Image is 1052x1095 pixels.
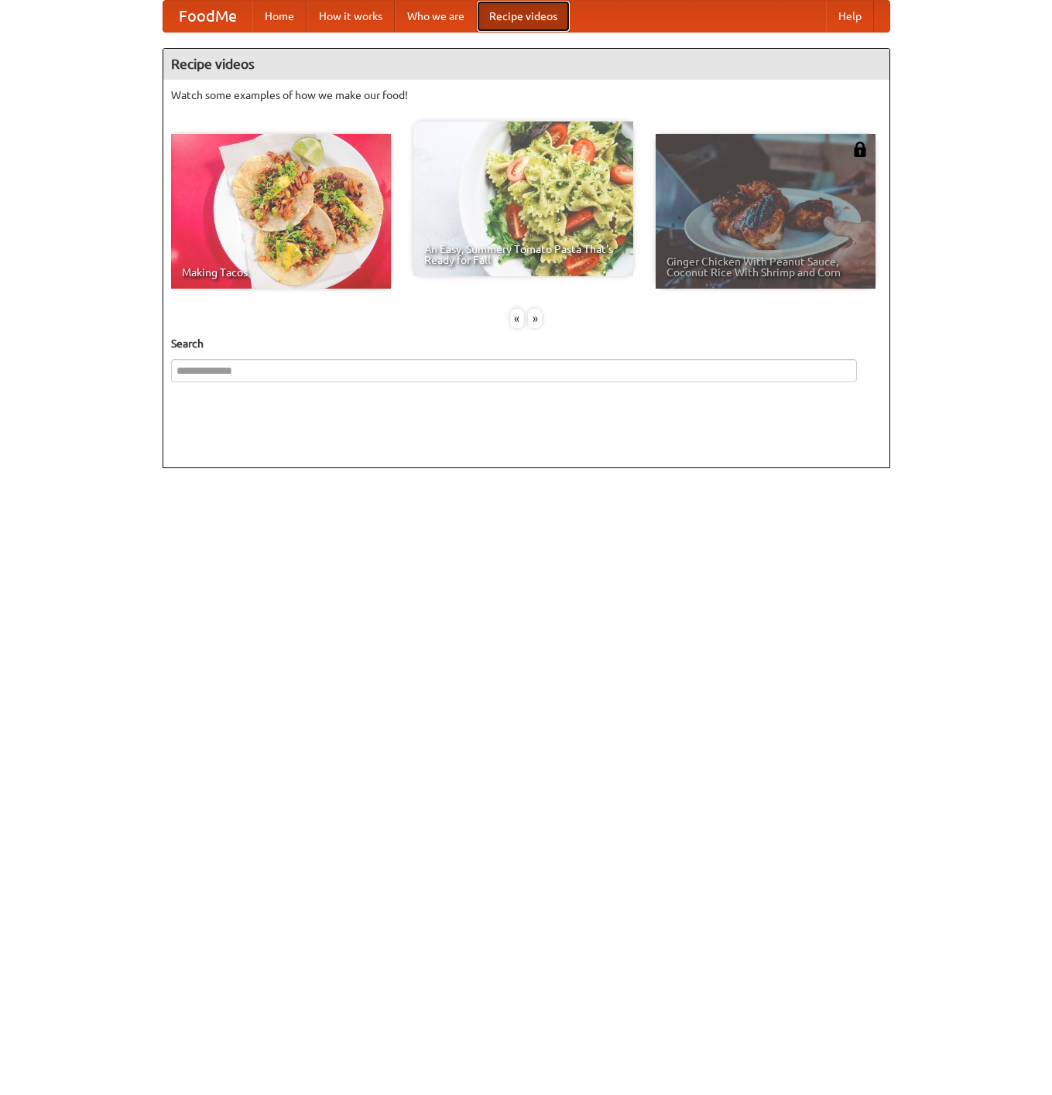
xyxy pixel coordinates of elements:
a: Home [252,1,307,32]
a: Help [826,1,874,32]
p: Watch some examples of how we make our food! [171,87,882,103]
a: Who we are [395,1,477,32]
span: An Easy, Summery Tomato Pasta That's Ready for Fall [424,244,622,265]
a: Making Tacos [171,134,391,289]
a: How it works [307,1,395,32]
div: « [510,309,524,328]
a: An Easy, Summery Tomato Pasta That's Ready for Fall [413,121,633,276]
div: » [528,309,542,328]
img: 483408.png [852,142,868,157]
h4: Recipe videos [163,49,889,80]
h5: Search [171,336,882,351]
a: FoodMe [163,1,252,32]
span: Making Tacos [182,267,380,278]
a: Recipe videos [477,1,570,32]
